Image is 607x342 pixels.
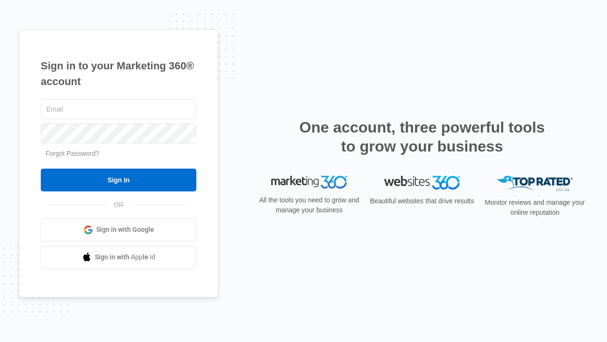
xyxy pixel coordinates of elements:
[482,198,588,218] p: Monitor reviews and manage your online reputation
[497,176,573,191] img: Top Rated Local
[41,218,196,241] a: Sign in with Google
[271,176,347,189] img: Marketing 360
[96,225,154,235] span: Sign in with Google
[41,58,196,89] h1: Sign in to your Marketing 360® account
[46,150,100,157] a: Forgot Password?
[384,176,460,190] img: Websites 360
[296,118,548,156] h2: One account, three powerful tools to grow your business
[95,252,156,262] span: Sign in with Apple Id
[256,195,362,215] p: All the tools you need to grow and manage your business
[41,99,196,119] input: Email
[369,196,475,206] p: Beautiful websites that drive results
[41,169,196,191] input: Sign In
[41,246,196,269] a: Sign in with Apple Id
[107,200,130,210] span: OR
